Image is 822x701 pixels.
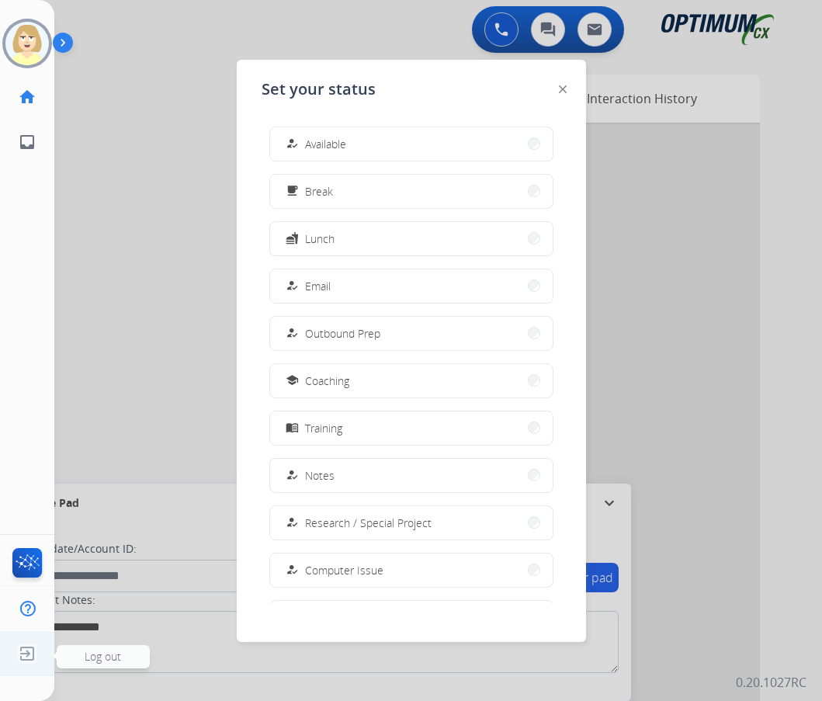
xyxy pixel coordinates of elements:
mat-icon: fastfood [285,232,298,245]
span: Outbound Prep [305,325,380,342]
button: Outbound Prep [270,317,553,350]
mat-icon: school [285,374,298,387]
mat-icon: free_breakfast [285,185,298,198]
mat-icon: how_to_reg [285,327,298,340]
mat-icon: home [18,88,36,106]
button: Training [270,411,553,445]
button: Available [270,127,553,161]
span: Email [305,278,331,294]
span: Set your status [262,78,376,100]
button: Email [270,269,553,303]
button: Break [270,175,553,208]
mat-icon: inbox [18,133,36,151]
mat-icon: menu_book [285,422,298,435]
span: Available [305,136,346,152]
mat-icon: how_to_reg [285,279,298,293]
mat-icon: how_to_reg [285,564,298,577]
span: Break [305,183,333,200]
img: avatar [5,22,49,65]
img: close-button [559,85,567,93]
button: Coaching [270,364,553,397]
span: Training [305,420,342,436]
button: Notes [270,459,553,492]
mat-icon: how_to_reg [285,137,298,151]
span: Notes [305,467,335,484]
p: 0.20.1027RC [736,673,806,692]
mat-icon: how_to_reg [285,516,298,529]
button: Research / Special Project [270,506,553,540]
span: Log out [85,649,121,664]
span: Lunch [305,231,335,247]
button: Computer Issue [270,554,553,587]
button: Internet Issue [270,601,553,634]
span: Coaching [305,373,349,389]
span: Research / Special Project [305,515,432,531]
button: Lunch [270,222,553,255]
span: Computer Issue [305,562,383,578]
mat-icon: how_to_reg [285,469,298,482]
